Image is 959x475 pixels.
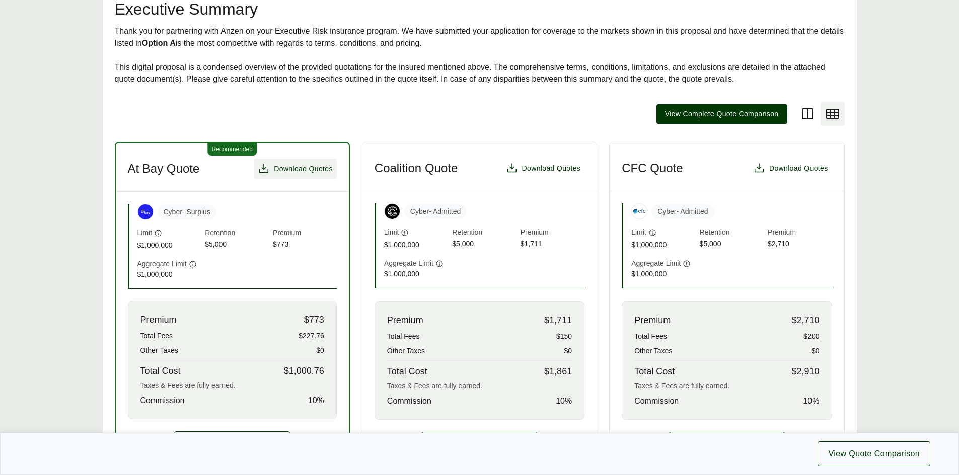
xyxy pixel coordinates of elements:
span: Cyber - Surplus [158,205,216,219]
button: View Details [174,431,290,451]
span: Download Quotes [522,163,581,174]
span: $773 [273,239,337,251]
span: Premium [140,313,177,327]
span: $1,711 [544,314,572,327]
span: $773 [304,313,324,327]
div: Taxes & Fees are fully earned. [634,381,819,391]
span: Premium [768,227,832,239]
span: Aggregate Limit [384,258,433,269]
span: $1,000,000 [137,240,201,251]
a: Coalition Quote details [421,432,537,451]
span: $0 [316,345,324,356]
span: Commission [634,395,679,407]
button: Download Quotes [254,159,337,179]
span: Premium [387,314,423,327]
span: $1,000,000 [384,269,448,279]
span: $1,711 [521,239,584,250]
span: Aggregate Limit [137,259,187,269]
span: Total Fees [140,331,173,341]
img: Coalition [385,204,400,219]
span: $1,000,000 [137,269,201,280]
span: Premium [273,228,337,239]
button: View Details [669,432,785,451]
span: $1,000,000 [384,240,448,250]
span: Aggregate Limit [631,258,681,269]
span: $1,000,000 [631,269,695,279]
span: $2,710 [768,239,832,250]
span: $1,000.76 [284,364,324,378]
span: Cyber - Admitted [404,204,467,219]
h3: CFC Quote [622,161,683,176]
span: Retention [700,227,764,239]
h3: Coalition Quote [375,161,458,176]
span: View Quote Comparison [828,448,920,460]
span: $5,000 [452,239,516,250]
span: Premium [634,314,671,327]
span: Limit [137,228,153,238]
span: Total Cost [387,365,427,378]
div: Taxes & Fees are fully earned. [387,381,572,391]
span: $150 [556,331,572,342]
span: Limit [631,227,646,238]
span: Commission [387,395,431,407]
h3: At Bay Quote [128,161,200,176]
span: $5,000 [205,239,269,251]
span: Other Taxes [387,346,425,356]
span: Other Taxes [140,345,178,356]
span: $227.76 [299,331,324,341]
span: $0 [812,346,820,356]
div: Taxes & Fees are fully earned. [140,380,324,391]
span: Commission [140,395,185,407]
span: Download Quotes [274,164,333,174]
a: At Bay Quote details [174,431,290,451]
span: Download Quotes [769,163,828,174]
span: Retention [452,227,516,239]
button: Download Quotes [502,158,585,178]
span: Total Cost [140,364,181,378]
button: View Complete Quote Comparison [656,104,787,124]
span: Cyber - Admitted [651,204,714,219]
span: 10 % [556,395,572,407]
span: View Complete Quote Comparison [665,109,779,119]
strong: Option A [142,39,176,47]
span: Total Cost [634,365,675,378]
span: Other Taxes [634,346,672,356]
span: $0 [564,346,572,356]
img: At-Bay [138,204,153,219]
h2: Executive Summary [115,1,845,17]
button: Download Quotes [749,158,832,178]
span: $2,910 [791,365,819,378]
span: Limit [384,227,399,238]
span: $1,000,000 [631,240,695,250]
a: CFC Quote details [669,432,785,451]
span: 10 % [803,395,819,407]
span: Premium [521,227,584,239]
span: $1,861 [544,365,572,378]
span: $2,710 [791,314,819,327]
span: Total Fees [634,331,667,342]
span: $5,000 [700,239,764,250]
span: 10 % [308,395,324,407]
button: View Details [421,432,537,451]
span: $200 [803,331,819,342]
div: Thank you for partnering with Anzen on your Executive Risk insurance program. We have submitted y... [115,25,845,85]
img: CFC [632,204,647,219]
span: Retention [205,228,269,239]
span: Total Fees [387,331,420,342]
button: View Quote Comparison [818,441,930,466]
